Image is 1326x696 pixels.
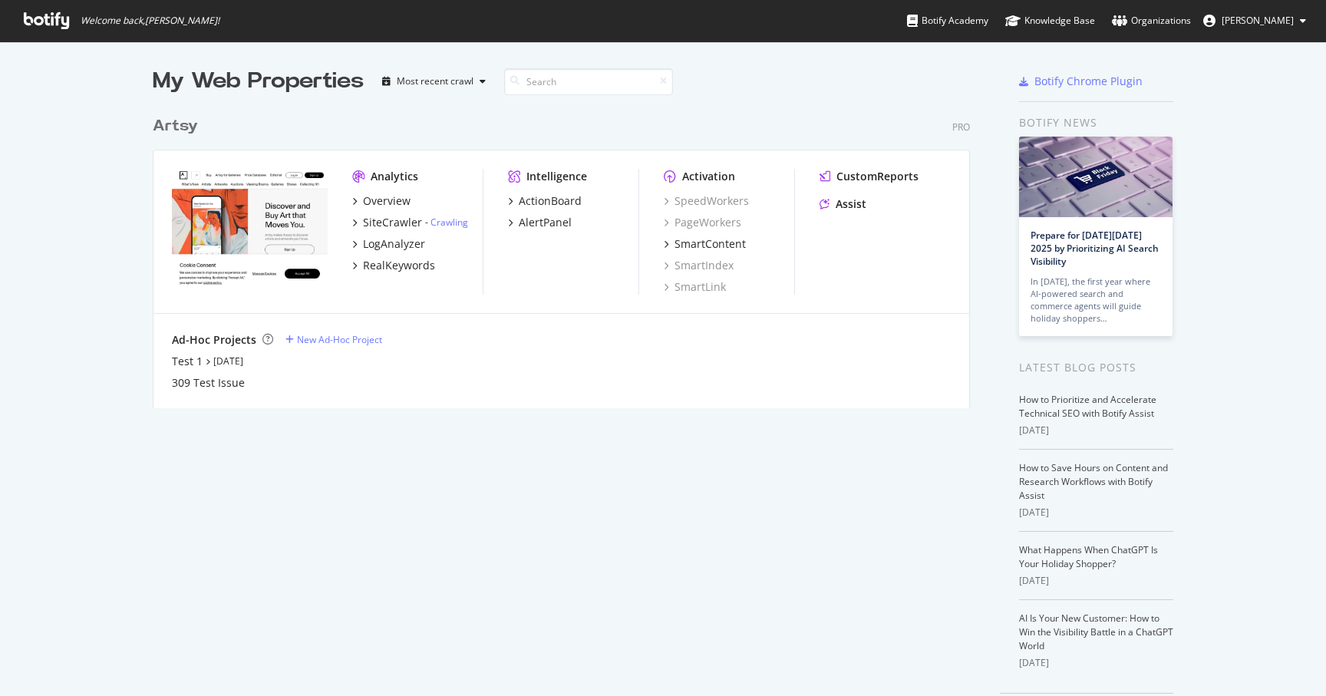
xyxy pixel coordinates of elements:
[363,193,411,209] div: Overview
[352,215,468,230] a: SiteCrawler- Crawling
[172,354,203,369] a: Test 1
[508,215,572,230] a: AlertPanel
[682,169,735,184] div: Activation
[508,193,582,209] a: ActionBoard
[363,236,425,252] div: LogAnalyzer
[1019,137,1173,217] img: Prepare for Black Friday 2025 by Prioritizing AI Search Visibility
[675,236,746,252] div: SmartContent
[1019,393,1156,420] a: How to Prioritize and Accelerate Technical SEO with Botify Assist
[352,193,411,209] a: Overview
[1031,229,1159,268] a: Prepare for [DATE][DATE] 2025 by Prioritizing AI Search Visibility
[1031,275,1161,325] div: In [DATE], the first year where AI-powered search and commerce agents will guide holiday shoppers…
[664,215,741,230] a: PageWorkers
[153,115,198,137] div: Artsy
[952,120,970,134] div: Pro
[664,279,726,295] a: SmartLink
[1019,359,1173,376] div: Latest Blog Posts
[285,333,382,346] a: New Ad-Hoc Project
[363,258,435,273] div: RealKeywords
[504,68,673,95] input: Search
[1112,13,1191,28] div: Organizations
[153,66,364,97] div: My Web Properties
[1034,74,1143,89] div: Botify Chrome Plugin
[172,332,256,348] div: Ad-Hoc Projects
[425,216,468,229] div: -
[1019,424,1173,437] div: [DATE]
[664,258,734,273] a: SmartIndex
[153,97,982,408] div: grid
[1005,13,1095,28] div: Knowledge Base
[664,236,746,252] a: SmartContent
[519,215,572,230] div: AlertPanel
[907,13,988,28] div: Botify Academy
[363,215,422,230] div: SiteCrawler
[836,196,866,212] div: Assist
[836,169,919,184] div: CustomReports
[526,169,587,184] div: Intelligence
[153,115,204,137] a: Artsy
[172,375,245,391] a: 309 Test Issue
[172,169,328,293] img: artsy.net
[1019,612,1173,652] a: AI Is Your New Customer: How to Win the Visibility Battle in a ChatGPT World
[213,355,243,368] a: [DATE]
[371,169,418,184] div: Analytics
[397,77,473,86] div: Most recent crawl
[1019,461,1168,502] a: How to Save Hours on Content and Research Workflows with Botify Assist
[352,236,425,252] a: LogAnalyzer
[1019,574,1173,588] div: [DATE]
[1019,656,1173,670] div: [DATE]
[1222,14,1294,27] span: Jian-Feng Xu
[430,216,468,229] a: Crawling
[1019,114,1173,131] div: Botify news
[1019,543,1158,570] a: What Happens When ChatGPT Is Your Holiday Shopper?
[1191,8,1318,33] button: [PERSON_NAME]
[820,196,866,212] a: Assist
[376,69,492,94] button: Most recent crawl
[519,193,582,209] div: ActionBoard
[297,333,382,346] div: New Ad-Hoc Project
[352,258,435,273] a: RealKeywords
[664,193,749,209] a: SpeedWorkers
[81,15,219,27] span: Welcome back, [PERSON_NAME] !
[1019,506,1173,520] div: [DATE]
[820,169,919,184] a: CustomReports
[1019,74,1143,89] a: Botify Chrome Plugin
